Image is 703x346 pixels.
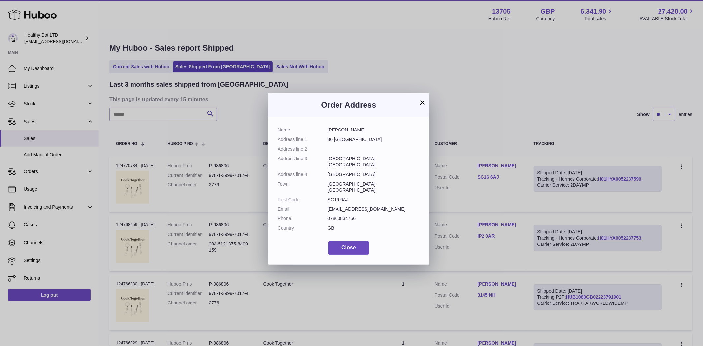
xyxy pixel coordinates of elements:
button: × [418,99,426,106]
dt: Name [278,127,328,133]
dd: GB [328,225,420,231]
dt: Phone [278,216,328,222]
dt: Country [278,225,328,231]
h3: Order Address [278,100,420,110]
button: Close [328,241,369,255]
dd: 07800834756 [328,216,420,222]
dt: Address line 1 [278,136,328,143]
dt: Post Code [278,197,328,203]
dd: [GEOGRAPHIC_DATA], [GEOGRAPHIC_DATA] [328,156,420,168]
dt: Address line 4 [278,171,328,178]
dt: Email [278,206,328,212]
dt: Address line 2 [278,146,328,152]
dd: [GEOGRAPHIC_DATA], [GEOGRAPHIC_DATA] [328,181,420,193]
dd: 36 [GEOGRAPHIC_DATA] [328,136,420,143]
dt: Address line 3 [278,156,328,168]
dt: Town [278,181,328,193]
dd: [EMAIL_ADDRESS][DOMAIN_NAME] [328,206,420,212]
dd: [GEOGRAPHIC_DATA] [328,171,420,178]
dd: [PERSON_NAME] [328,127,420,133]
dd: SG16 6AJ [328,197,420,203]
span: Close [341,245,356,250]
